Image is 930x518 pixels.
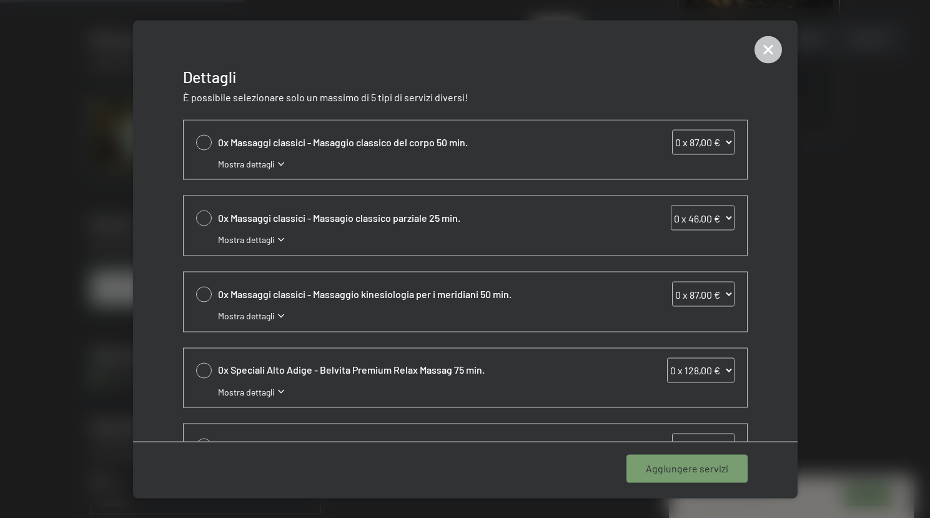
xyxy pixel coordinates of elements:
span: 0x RHEA cosmetics - Trattamento breve viso 50 min. [218,439,605,453]
span: Aggiungere servizi [646,462,728,476]
span: 0x Speciali Alto Adige - Belvita Premium Relax Massag 75 min. [218,363,605,377]
span: Dettagli [183,67,236,86]
p: È possibile selezionare solo un massimo di 5 tipi di servizi diversi! [183,90,748,104]
span: Mostra dettagli [218,386,275,398]
span: Mostra dettagli [218,310,275,322]
span: 0x Massaggi classici - Massaggio kinesiologia per i meridiani 50 min. [218,287,605,301]
span: Mostra dettagli [218,234,275,246]
span: 0x Massaggi classici - Massagio classico parziale 25 min. [218,211,605,225]
span: Mostra dettagli [218,157,275,170]
span: 0x Massaggi classici - Masaggio classico del corpo 50 min. [218,135,605,149]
